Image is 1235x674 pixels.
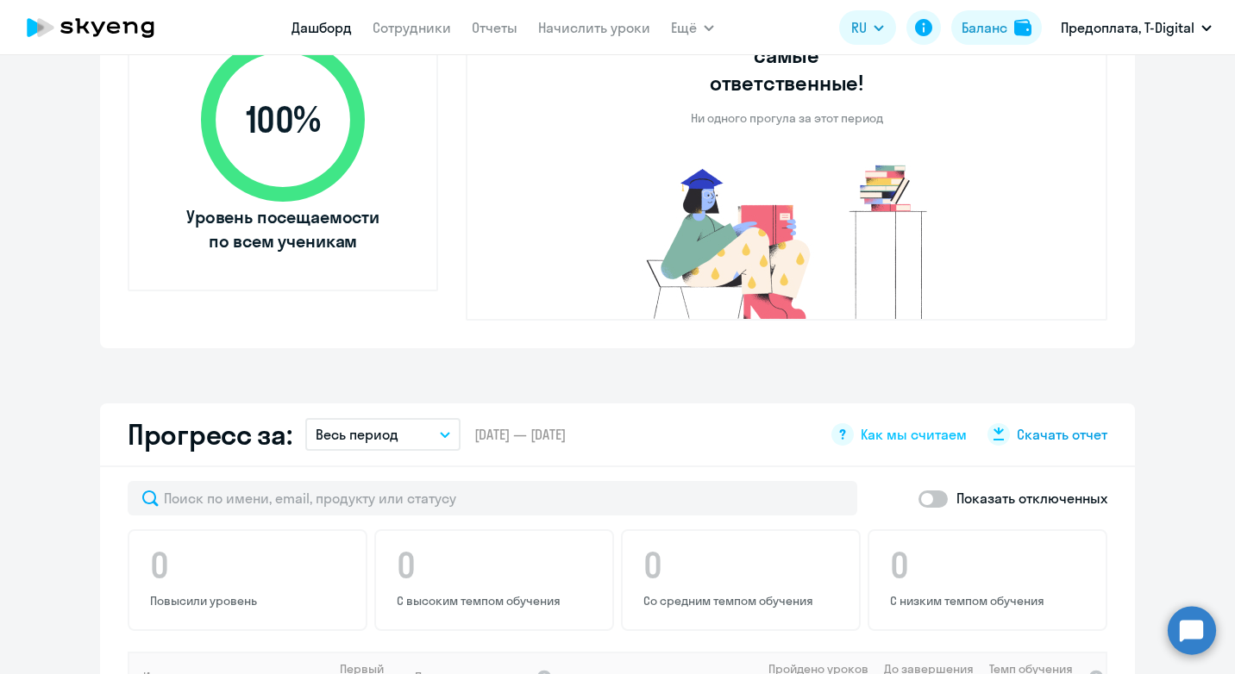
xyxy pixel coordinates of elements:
[474,425,566,444] span: [DATE] — [DATE]
[305,418,461,451] button: Весь период
[614,160,960,319] img: no-truants
[956,488,1107,509] p: Показать отключенных
[184,99,382,140] span: 100 %
[1017,425,1107,444] span: Скачать отчет
[671,10,714,45] button: Ещё
[316,424,398,445] p: Весь период
[851,17,867,38] span: RU
[839,10,896,45] button: RU
[1014,19,1031,36] img: balance
[671,17,697,38] span: Ещё
[676,14,898,97] h3: Ваши сотрудники самые ответственные!
[962,17,1007,38] div: Баланс
[373,19,451,36] a: Сотрудники
[472,19,517,36] a: Отчеты
[951,10,1042,45] button: Балансbalance
[128,417,292,452] h2: Прогресс за:
[292,19,352,36] a: Дашборд
[1052,7,1220,48] button: Предоплата, T-Digital
[128,481,857,515] input: Поиск по имени, email, продукту или статусу
[861,425,967,444] span: Как мы считаем
[538,19,650,36] a: Начислить уроки
[691,110,883,126] p: Ни одного прогула за этот период
[1061,17,1194,38] p: Предоплата, T-Digital
[184,205,382,253] span: Уровень посещаемости по всем ученикам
